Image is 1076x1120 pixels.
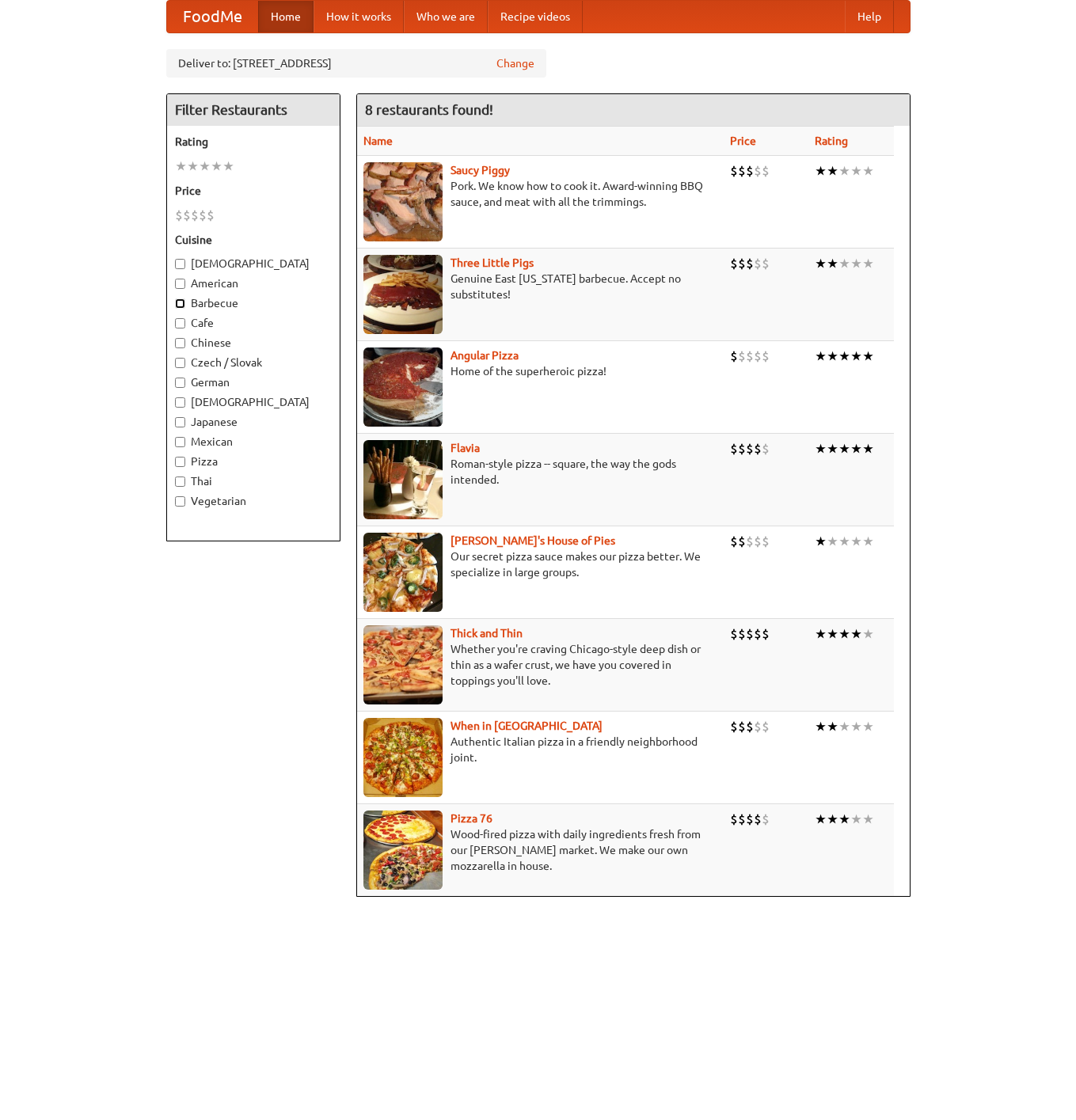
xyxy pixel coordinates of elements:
[207,207,215,224] li: $
[175,414,332,430] label: Japanese
[363,826,718,874] p: Wood-fired pizza with daily ingredients fresh from our [PERSON_NAME] market. We make our own mozz...
[762,255,770,272] li: $
[451,812,492,825] a: Pizza 76
[746,162,754,180] li: $
[827,347,838,365] li: ★
[815,440,827,457] li: ★
[363,135,393,147] a: Name
[175,207,183,224] li: $
[222,158,234,175] li: ★
[199,207,207,224] li: $
[746,347,754,365] li: $
[175,378,185,388] input: German
[730,811,738,828] li: $
[762,162,770,180] li: $
[363,271,718,302] p: Genuine East [US_STATE] barbecue. Accept no substitutes!
[363,811,443,890] img: pizza76.jpg
[827,440,838,457] li: ★
[850,255,862,272] li: ★
[175,394,332,410] label: [DEMOGRAPHIC_DATA]
[838,255,850,272] li: ★
[730,440,738,457] li: $
[175,338,185,348] input: Chinese
[451,534,615,547] a: [PERSON_NAME]'s House of Pies
[838,347,850,365] li: ★
[363,549,718,580] p: Our secret pizza sauce makes our pizza better. We specialize in large groups.
[815,625,827,643] li: ★
[363,456,718,488] p: Roman-style pizza -- square, the way the gods intended.
[363,178,718,210] p: Pork. We know how to cook it. Award-winning BBQ sauce, and meat with all the trimmings.
[166,49,546,78] div: Deliver to: [STREET_ADDRESS]
[827,625,838,643] li: ★
[451,349,519,362] a: Angular Pizza
[850,440,862,457] li: ★
[762,811,770,828] li: $
[730,135,756,147] a: Price
[175,275,332,291] label: American
[850,718,862,735] li: ★
[827,255,838,272] li: ★
[175,434,332,450] label: Mexican
[730,255,738,272] li: $
[815,718,827,735] li: ★
[187,158,199,175] li: ★
[451,627,523,640] a: Thick and Thin
[363,533,443,612] img: luigis.jpg
[815,255,827,272] li: ★
[451,256,534,269] a: Three Little Pigs
[175,355,332,370] label: Czech / Slovak
[363,734,718,765] p: Authentic Italian pizza in a friendly neighborhood joint.
[754,533,762,550] li: $
[762,625,770,643] li: $
[175,437,185,447] input: Mexican
[862,625,874,643] li: ★
[175,259,185,269] input: [DEMOGRAPHIC_DATA]
[738,533,746,550] li: $
[746,440,754,457] li: $
[845,1,894,32] a: Help
[211,158,222,175] li: ★
[827,162,838,180] li: ★
[850,347,862,365] li: ★
[183,207,191,224] li: $
[838,811,850,828] li: ★
[175,134,332,150] h5: Rating
[827,718,838,735] li: ★
[199,158,211,175] li: ★
[175,183,332,199] h5: Price
[451,719,603,732] a: When in [GEOGRAPHIC_DATA]
[175,279,185,289] input: American
[762,718,770,735] li: $
[746,718,754,735] li: $
[365,102,493,117] ng-pluralize: 8 restaurants found!
[850,162,862,180] li: ★
[730,533,738,550] li: $
[738,255,746,272] li: $
[762,440,770,457] li: $
[738,811,746,828] li: $
[175,454,332,469] label: Pizza
[175,315,332,331] label: Cafe
[175,473,332,489] label: Thai
[175,493,332,509] label: Vegetarian
[754,625,762,643] li: $
[862,811,874,828] li: ★
[175,295,332,311] label: Barbecue
[730,718,738,735] li: $
[451,442,480,454] b: Flavia
[167,1,258,32] a: FoodMe
[496,55,534,71] a: Change
[738,718,746,735] li: $
[862,533,874,550] li: ★
[754,811,762,828] li: $
[762,533,770,550] li: $
[175,457,185,467] input: Pizza
[738,625,746,643] li: $
[363,718,443,797] img: wheninrome.jpg
[827,533,838,550] li: ★
[746,625,754,643] li: $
